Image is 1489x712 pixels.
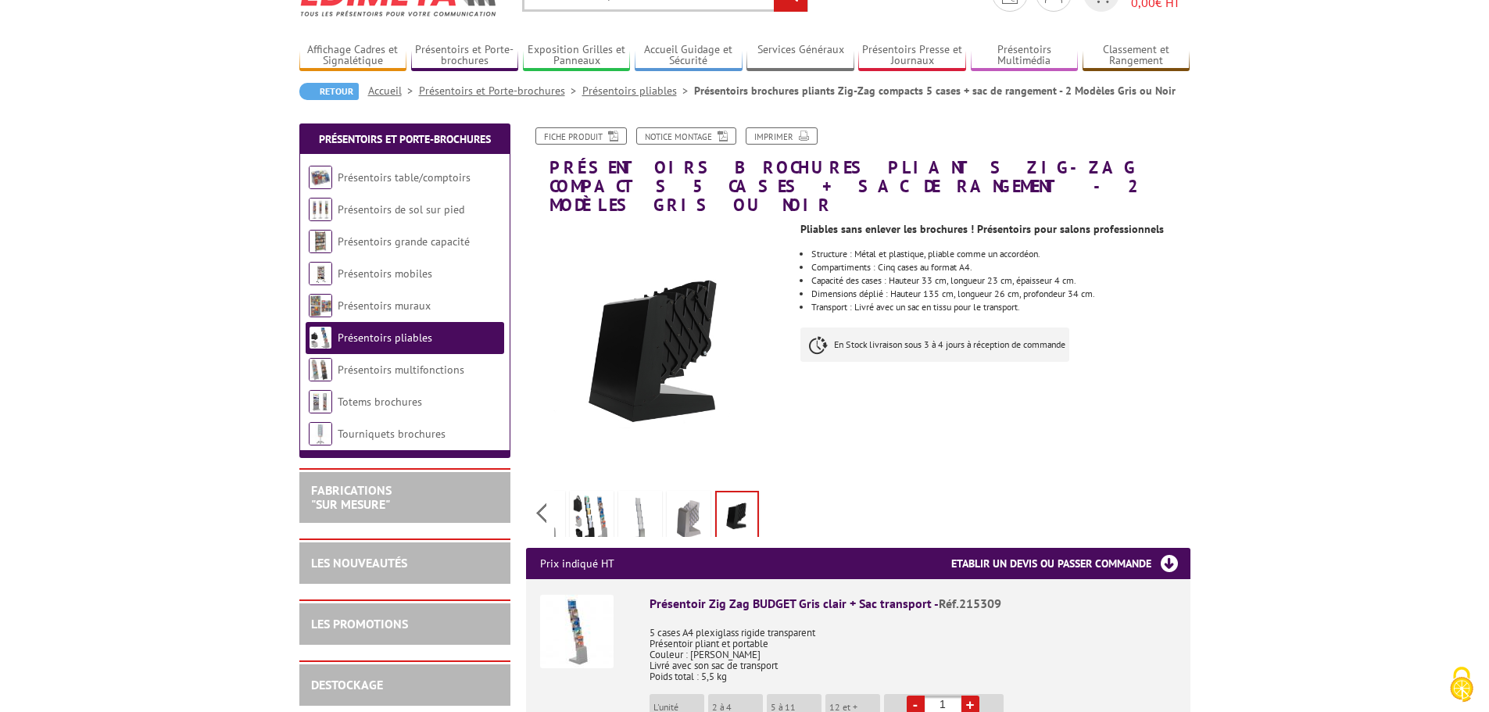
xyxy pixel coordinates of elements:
a: Présentoirs pliables [338,331,432,345]
a: Présentoirs mobiles [338,267,432,281]
img: Tourniquets brochures [309,422,332,445]
img: Présentoirs pliables [309,326,332,349]
li: Compartiments : Cinq cases au format A4. [811,263,1190,272]
a: Notice Montage [636,127,736,145]
a: LES PROMOTIONS [311,616,408,631]
div: Présentoir Zig Zag BUDGET Gris clair + Sac transport - [650,595,1176,613]
li: Dimensions déplié : Hauteur 135 cm, longueur 26 cm, profondeur 34 cm. [811,289,1190,299]
span: Previous [534,500,549,526]
a: Présentoirs pliables [582,84,694,98]
a: Classement et Rangement [1083,43,1190,69]
a: Présentoirs multifonctions [338,363,464,377]
li: Capacité des cases : Hauteur 33 cm, longueur 23 cm, épaisseur 4 cm. [811,276,1190,285]
img: presentoirs_zig_zag_noir_deplies_gris_noir_215309_213200_avec_sac_pliees_exemples.jpg [573,494,610,542]
li: Transport : Livré avec un sac en tissu pour le transport. [811,302,1190,312]
p: En Stock livraison sous 3 à 4 jours à réception de commande [800,327,1069,362]
a: Affichage Cadres et Signalétique [299,43,407,69]
a: Imprimer [746,127,818,145]
img: Présentoirs grande capacité [309,230,332,253]
p: 5 cases A4 plexiglass rigide transparent Présentoir pliant et portable Couleur : [PERSON_NAME] Li... [650,617,1176,682]
li: Présentoirs brochures pliants Zig-Zag compacts 5 cases + sac de rangement - 2 Modèles Gris ou Noir [694,83,1176,98]
a: Présentoirs grande capacité [338,234,470,249]
a: Présentoirs Multimédia [971,43,1079,69]
a: Accueil [368,84,419,98]
p: Pliables sans enlever les brochures ! Présentoirs pour salons professionnels [800,224,1190,234]
img: Présentoir Zig Zag BUDGET Gris clair + Sac transport [540,595,614,668]
a: Tourniquets brochures [338,427,446,441]
a: Présentoirs de sol sur pied [338,202,464,216]
p: Prix indiqué HT [540,548,614,579]
span: Réf.215309 [939,596,1001,611]
a: Exposition Grilles et Panneaux [523,43,631,69]
a: Présentoirs et Porte-brochures [411,43,519,69]
img: Présentoirs de sol sur pied [309,198,332,221]
a: Retour [299,83,359,100]
img: presentoirs_zig_zag_noir_plie_noir_213200-2.jpg [526,223,789,486]
img: Présentoirs muraux [309,294,332,317]
a: Accueil Guidage et Sécurité [635,43,743,69]
a: Présentoirs et Porte-brochures [319,132,491,146]
img: Présentoirs multifonctions [309,358,332,381]
a: LES NOUVEAUTÉS [311,555,407,571]
a: Présentoirs Presse et Journaux [858,43,966,69]
img: presentoirs_zig_zag_noir_plie_noir_213200-2.jpg [717,492,757,541]
h3: Etablir un devis ou passer commande [951,548,1190,579]
li: Structure : Métal et plastique, pliable comme un accordéon. [811,249,1190,259]
a: Fiche produit [535,127,627,145]
a: DESTOCKAGE [311,677,383,692]
img: presentoir_zig_zag_budget_sac_transport_215309_vide_plie.jpg [670,494,707,542]
button: Cookies (fenêtre modale) [1434,659,1489,712]
img: Totems brochures [309,390,332,413]
img: Présentoirs mobiles [309,262,332,285]
a: Présentoirs table/comptoirs [338,170,471,184]
a: Services Généraux [746,43,854,69]
a: FABRICATIONS"Sur Mesure" [311,482,392,512]
img: presentoir_zig_zag_budget_sac_transport_215309_vide_deplie.jpg [621,494,659,542]
a: Présentoirs muraux [338,299,431,313]
a: Totems brochures [338,395,422,409]
img: Présentoirs table/comptoirs [309,166,332,189]
img: Cookies (fenêtre modale) [1442,665,1481,704]
a: Présentoirs et Porte-brochures [419,84,582,98]
h1: Présentoirs brochures pliants Zig-Zag compacts 5 cases + sac de rangement - 2 Modèles Gris ou Noir [514,127,1202,215]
